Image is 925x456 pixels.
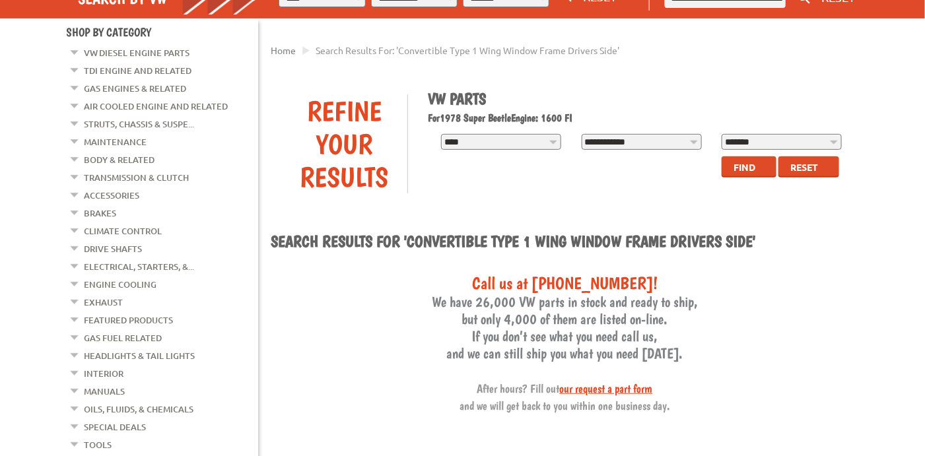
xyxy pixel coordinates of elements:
[85,401,194,418] a: Oils, Fluids, & Chemicals
[778,156,839,178] button: Reset
[85,80,187,97] a: Gas Engines & Related
[271,44,296,56] a: Home
[281,94,408,193] div: Refine Your Results
[428,112,440,124] span: For
[67,25,258,39] h4: Shop By Category
[271,232,859,253] h1: Search results for 'Convertible Type 1 Wing Window Frame Drivers Side'
[85,294,123,311] a: Exhaust
[85,222,162,240] a: Climate Control
[734,161,756,173] span: Find
[85,62,192,79] a: TDI Engine and Related
[85,205,117,222] a: Brakes
[316,44,620,56] span: Search results for: 'Convertible Type 1 Wing Window Frame Drivers Side'
[85,311,174,329] a: Featured Products
[85,115,195,133] a: Struts, Chassis & Suspe...
[85,151,155,168] a: Body & Related
[560,381,653,395] a: our request a part form
[428,112,849,124] h2: 1978 Super Beetle
[85,258,195,275] a: Electrical, Starters, &...
[85,383,125,400] a: Manuals
[85,187,140,204] a: Accessories
[85,329,162,346] a: Gas Fuel Related
[85,276,157,293] a: Engine Cooling
[511,112,572,124] span: Engine: 1600 FI
[271,273,859,413] h3: We have 26,000 VW parts in stock and ready to ship, but only 4,000 of them are listed on-line. If...
[85,347,195,364] a: Headlights & Tail Lights
[428,89,849,108] h1: VW Parts
[85,133,147,150] a: Maintenance
[85,365,124,382] a: Interior
[472,273,658,293] span: Call us at [PHONE_NUMBER]!
[722,156,776,178] button: Find
[85,169,189,186] a: Transmission & Clutch
[791,161,819,173] span: Reset
[85,436,112,453] a: Tools
[85,418,147,436] a: Special Deals
[85,98,228,115] a: Air Cooled Engine and Related
[460,381,670,412] span: After hours? Fill out and we will get back to you within one business day.
[85,44,190,61] a: VW Diesel Engine Parts
[85,240,143,257] a: Drive Shafts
